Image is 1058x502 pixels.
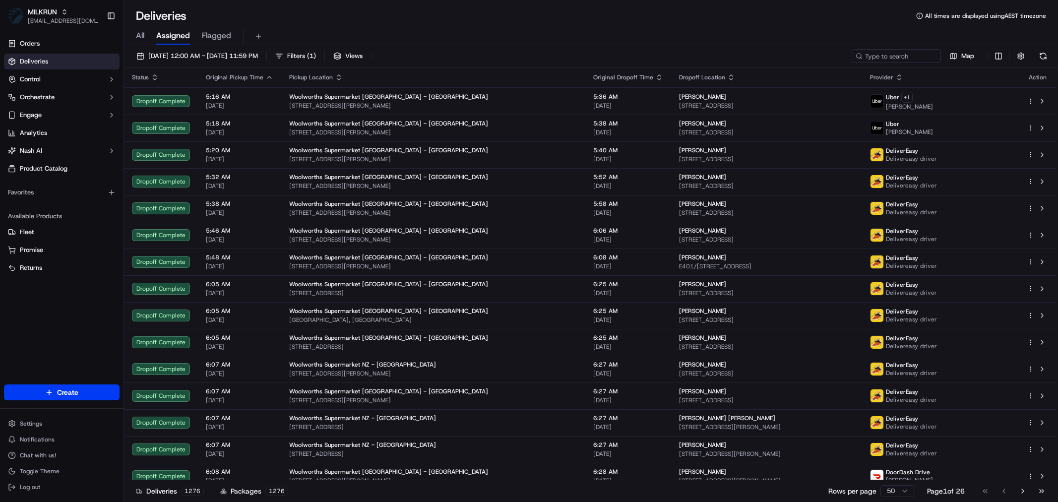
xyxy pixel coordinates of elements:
[886,388,918,396] span: DeliverEasy
[679,280,726,288] span: [PERSON_NAME]
[206,102,273,110] span: [DATE]
[20,263,42,272] span: Returns
[593,370,663,377] span: [DATE]
[20,246,43,254] span: Promise
[4,224,120,240] button: Fleet
[593,423,663,431] span: [DATE]
[593,441,663,449] span: 6:27 AM
[886,120,899,128] span: Uber
[289,173,488,181] span: Woolworths Supermarket [GEOGRAPHIC_DATA] - [GEOGRAPHIC_DATA]
[289,146,488,154] span: Woolworths Supermarket [GEOGRAPHIC_DATA] - [GEOGRAPHIC_DATA]
[4,161,120,177] a: Product Catalog
[593,227,663,235] span: 6:06 AM
[593,343,663,351] span: [DATE]
[181,487,204,496] div: 1276
[289,450,577,458] span: [STREET_ADDRESS]
[206,73,263,81] span: Original Pickup Time
[593,173,663,181] span: 5:52 AM
[679,423,854,431] span: [STREET_ADDRESS][PERSON_NAME]
[679,209,854,217] span: [STREET_ADDRESS]
[901,92,913,103] button: +1
[271,49,320,63] button: Filters(1)
[289,102,577,110] span: [STREET_ADDRESS][PERSON_NAME]
[886,369,937,377] span: Delivereasy driver
[206,450,273,458] span: [DATE]
[20,39,40,48] span: Orders
[206,307,273,315] span: 6:05 AM
[679,173,726,181] span: [PERSON_NAME]
[206,93,273,101] span: 5:16 AM
[679,477,854,485] span: [STREET_ADDRESS][PERSON_NAME]
[20,57,48,66] span: Deliveries
[220,486,288,496] div: Packages
[20,420,42,428] span: Settings
[925,12,1046,20] span: All times are displayed using AEST timezone
[593,280,663,288] span: 6:25 AM
[828,486,876,496] p: Rows per page
[28,7,57,17] button: MILKRUN
[8,228,116,237] a: Fleet
[871,363,883,376] img: delivereasy_logo.png
[206,343,273,351] span: [DATE]
[886,361,918,369] span: DeliverEasy
[206,209,273,217] span: [DATE]
[289,370,577,377] span: [STREET_ADDRESS][PERSON_NAME]
[679,200,726,208] span: [PERSON_NAME]
[206,423,273,431] span: [DATE]
[679,155,854,163] span: [STREET_ADDRESS]
[206,173,273,181] span: 5:32 AM
[206,370,273,377] span: [DATE]
[156,30,190,42] span: Assigned
[289,316,577,324] span: [GEOGRAPHIC_DATA], [GEOGRAPHIC_DATA]
[871,443,883,456] img: delivereasy_logo.png
[20,111,42,120] span: Engage
[4,4,103,28] button: MILKRUNMILKRUN[EMAIL_ADDRESS][DOMAIN_NAME]
[4,125,120,141] a: Analytics
[206,146,273,154] span: 5:20 AM
[289,155,577,163] span: [STREET_ADDRESS][PERSON_NAME]
[871,148,883,161] img: delivereasy_logo.png
[148,52,258,61] span: [DATE] 12:00 AM - [DATE] 11:59 PM
[4,417,120,431] button: Settings
[4,208,120,224] div: Available Products
[679,128,854,136] span: [STREET_ADDRESS]
[593,387,663,395] span: 6:27 AM
[679,387,726,395] span: [PERSON_NAME]
[679,262,854,270] span: E401/[STREET_ADDRESS]
[871,255,883,268] img: delivereasy_logo.png
[886,449,937,457] span: Delivereasy driver
[871,336,883,349] img: delivereasy_logo.png
[289,396,577,404] span: [STREET_ADDRESS][PERSON_NAME]
[593,155,663,163] span: [DATE]
[886,174,918,182] span: DeliverEasy
[886,468,930,476] span: DoorDash Drive
[4,54,120,69] a: Deliveries
[679,102,854,110] span: [STREET_ADDRESS]
[886,262,937,270] span: Delivereasy driver
[679,93,726,101] span: [PERSON_NAME]
[206,289,273,297] span: [DATE]
[886,147,918,155] span: DeliverEasy
[852,49,941,63] input: Type to search
[679,253,726,261] span: [PERSON_NAME]
[206,387,273,395] span: 6:07 AM
[871,175,883,188] img: delivereasy_logo.png
[593,414,663,422] span: 6:27 AM
[289,209,577,217] span: [STREET_ADDRESS][PERSON_NAME]
[1027,73,1048,81] div: Action
[206,361,273,369] span: 6:07 AM
[886,441,918,449] span: DeliverEasy
[132,49,262,63] button: [DATE] 12:00 AM - [DATE] 11:59 PM
[8,263,116,272] a: Returns
[593,182,663,190] span: [DATE]
[593,316,663,324] span: [DATE]
[886,128,933,136] span: [PERSON_NAME]
[206,128,273,136] span: [DATE]
[206,120,273,127] span: 5:18 AM
[4,143,120,159] button: Nash AI
[206,155,273,163] span: [DATE]
[593,477,663,485] span: [DATE]
[206,182,273,190] span: [DATE]
[886,103,933,111] span: [PERSON_NAME]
